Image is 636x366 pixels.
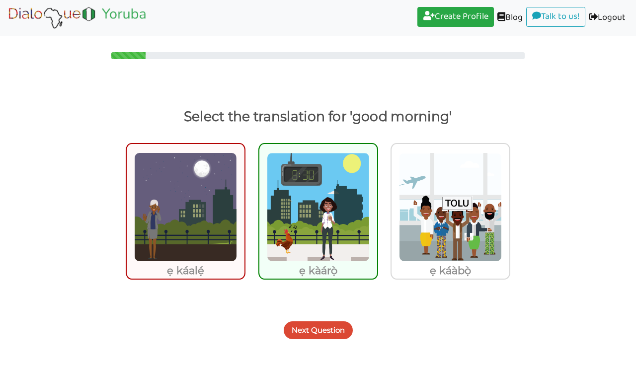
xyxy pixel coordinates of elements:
p: ẹ káalẹ́ [127,262,244,280]
button: Next Question [284,321,353,339]
a: Talk to us! [526,7,585,27]
img: Select Course Page [7,5,148,30]
p: ẹ kàárọ̀ [259,262,377,280]
img: mema_wo_akye.png [267,152,370,262]
p: Select the translation for 'good morning' [16,105,620,129]
a: Logout [585,7,629,29]
a: Create Profile [417,7,494,27]
img: mema_wo_adwo.png [134,152,237,262]
img: akwaaba-named-yoruba2.png [399,152,502,262]
p: ẹ káàbọ̀ [392,262,509,280]
a: Blog [494,7,526,29]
